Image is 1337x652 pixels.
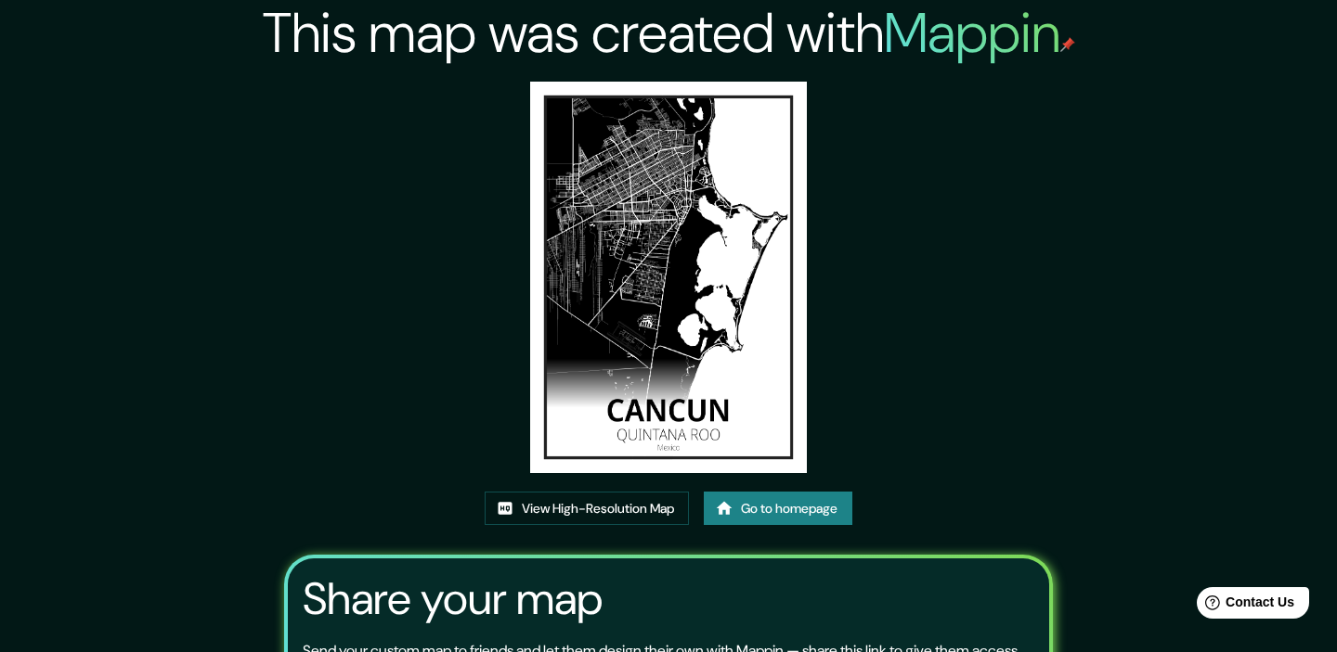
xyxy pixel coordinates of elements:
[704,492,852,526] a: Go to homepage
[303,573,603,625] h3: Share your map
[485,492,689,526] a: View High-Resolution Map
[1172,580,1317,632] iframe: Help widget launcher
[530,82,807,473] img: created-map
[1060,37,1075,52] img: mappin-pin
